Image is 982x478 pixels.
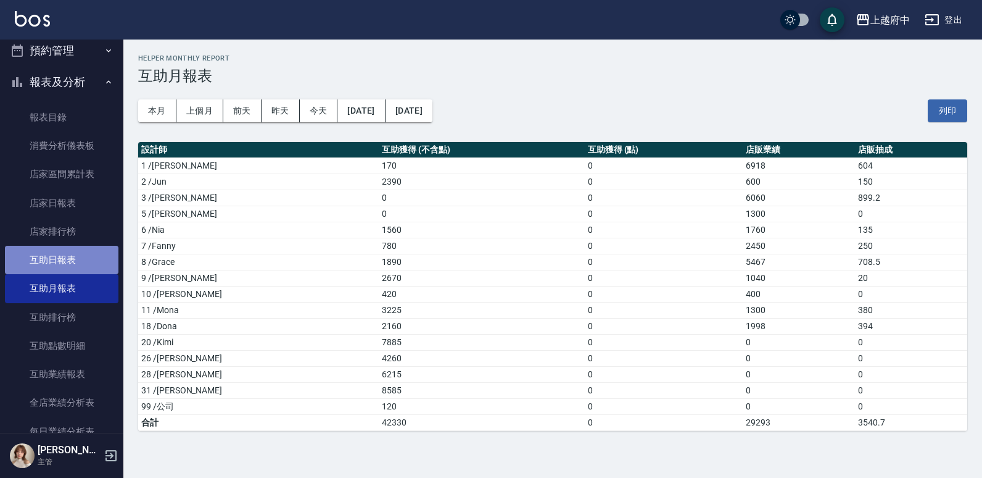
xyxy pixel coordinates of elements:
[138,157,379,174] td: 1 /[PERSON_NAME]
[5,103,118,132] a: 報表目錄
[138,302,379,318] td: 11 /Mona
[855,414,967,430] td: 3540.7
[855,190,967,206] td: 899.2
[138,222,379,238] td: 6 /Nia
[15,11,50,27] img: Logo
[855,142,967,158] th: 店販抽成
[585,270,743,286] td: 0
[855,222,967,238] td: 135
[379,382,584,398] td: 8585
[5,189,118,217] a: 店家日報表
[138,174,379,190] td: 2 /Jun
[855,302,967,318] td: 380
[379,318,584,334] td: 2160
[138,142,379,158] th: 設計師
[379,334,584,350] td: 7885
[379,302,584,318] td: 3225
[743,157,855,174] td: 6918
[585,366,743,382] td: 0
[820,7,844,32] button: save
[138,238,379,254] td: 7 /Fanny
[585,238,743,254] td: 0
[138,67,967,85] h3: 互助月報表
[38,456,101,468] p: 主管
[585,222,743,238] td: 0
[386,99,432,122] button: [DATE]
[300,99,338,122] button: 今天
[743,398,855,414] td: 0
[10,443,35,468] img: Person
[743,142,855,158] th: 店販業績
[337,99,385,122] button: [DATE]
[743,190,855,206] td: 6060
[379,270,584,286] td: 2670
[5,160,118,188] a: 店家區間累計表
[379,254,584,270] td: 1890
[176,99,223,122] button: 上個月
[585,382,743,398] td: 0
[379,366,584,382] td: 6215
[379,142,584,158] th: 互助獲得 (不含點)
[585,190,743,206] td: 0
[585,157,743,174] td: 0
[855,157,967,174] td: 604
[138,318,379,334] td: 18 /Dona
[5,303,118,332] a: 互助排行榜
[743,254,855,270] td: 5467
[138,366,379,382] td: 28 /[PERSON_NAME]
[138,54,967,62] h2: Helper Monthly Report
[855,398,967,414] td: 0
[5,388,118,417] a: 全店業績分析表
[138,398,379,414] td: 99 /公司
[138,382,379,398] td: 31 /[PERSON_NAME]
[585,206,743,222] td: 0
[5,360,118,388] a: 互助業績報表
[5,132,118,160] a: 消費分析儀表板
[379,414,584,430] td: 42330
[138,190,379,206] td: 3 /[PERSON_NAME]
[743,286,855,302] td: 400
[5,217,118,246] a: 店家排行榜
[379,238,584,254] td: 780
[743,206,855,222] td: 1300
[855,206,967,222] td: 0
[38,444,101,456] h5: [PERSON_NAME]
[5,332,118,360] a: 互助點數明細
[138,270,379,286] td: 9 /[PERSON_NAME]
[743,222,855,238] td: 1760
[138,99,176,122] button: 本月
[585,414,743,430] td: 0
[379,174,584,190] td: 2390
[223,99,262,122] button: 前天
[855,382,967,398] td: 0
[5,417,118,446] a: 每日業績分析表
[5,274,118,303] a: 互助月報表
[855,270,967,286] td: 20
[379,398,584,414] td: 120
[743,414,855,430] td: 29293
[855,334,967,350] td: 0
[855,238,967,254] td: 250
[379,206,584,222] td: 0
[855,318,967,334] td: 394
[585,350,743,366] td: 0
[379,286,584,302] td: 420
[5,246,118,274] a: 互助日報表
[585,254,743,270] td: 0
[743,174,855,190] td: 600
[920,9,967,31] button: 登出
[743,382,855,398] td: 0
[743,318,855,334] td: 1998
[585,174,743,190] td: 0
[743,270,855,286] td: 1040
[585,286,743,302] td: 0
[5,66,118,98] button: 報表及分析
[743,238,855,254] td: 2450
[379,190,584,206] td: 0
[855,254,967,270] td: 708.5
[855,366,967,382] td: 0
[585,142,743,158] th: 互助獲得 (點)
[379,157,584,174] td: 170
[379,222,584,238] td: 1560
[743,302,855,318] td: 1300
